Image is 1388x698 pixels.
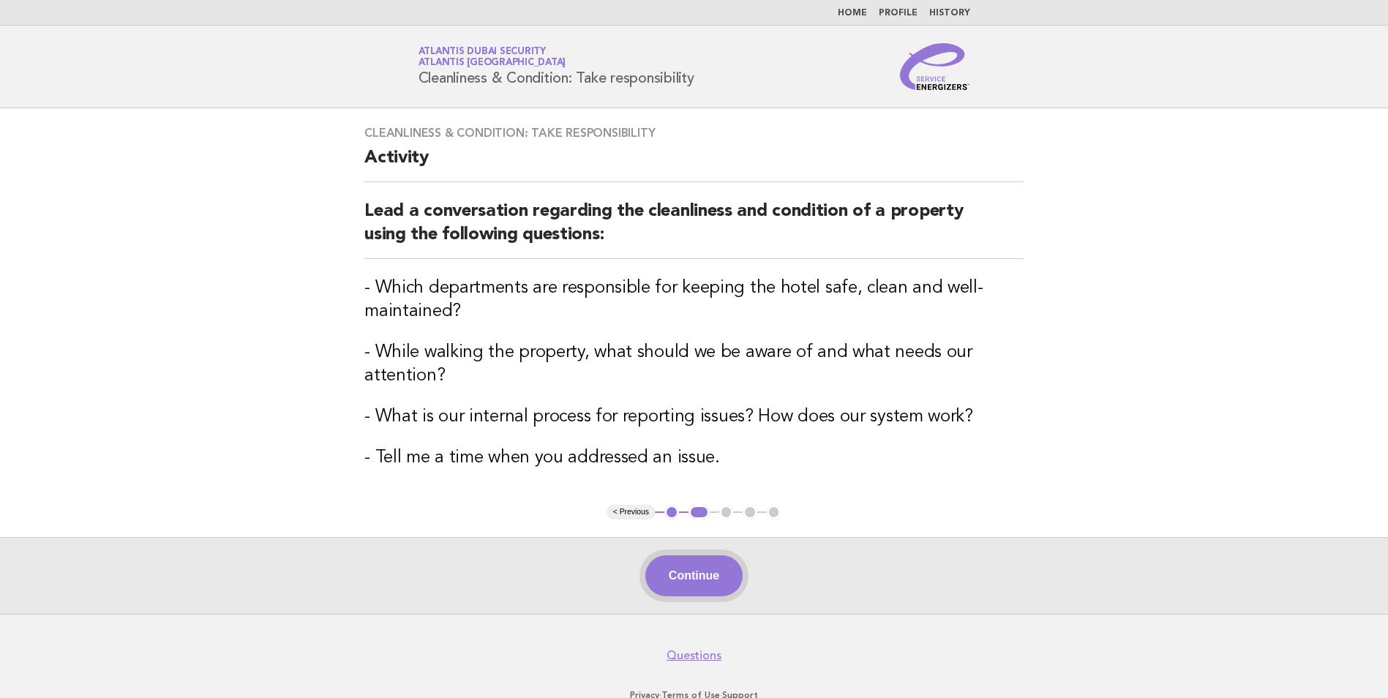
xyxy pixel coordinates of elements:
[364,405,1024,429] h3: - What is our internal process for reporting issues? How does our system work?
[364,341,1024,388] h3: - While walking the property, what should we be aware of and what needs our attention?
[664,505,679,519] button: 1
[929,9,970,18] a: History
[419,48,694,86] h1: Cleanliness & Condition: Take responsibility
[364,126,1024,140] h3: Cleanliness & Condition: Take responsibility
[419,47,566,67] a: Atlantis Dubai SecurityAtlantis [GEOGRAPHIC_DATA]
[645,555,743,596] button: Continue
[364,146,1024,182] h2: Activity
[838,9,867,18] a: Home
[879,9,918,18] a: Profile
[900,43,970,90] img: Service Energizers
[607,505,655,519] button: < Previous
[364,200,1024,259] h2: Lead a conversation regarding the cleanliness and condition of a property using the following que...
[364,446,1024,470] h3: - Tell me a time when you addressed an issue.
[667,648,721,663] a: Questions
[364,277,1024,323] h3: - Which departments are responsible for keeping the hotel safe, clean and well-maintained?
[689,505,710,519] button: 2
[419,59,566,68] span: Atlantis [GEOGRAPHIC_DATA]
